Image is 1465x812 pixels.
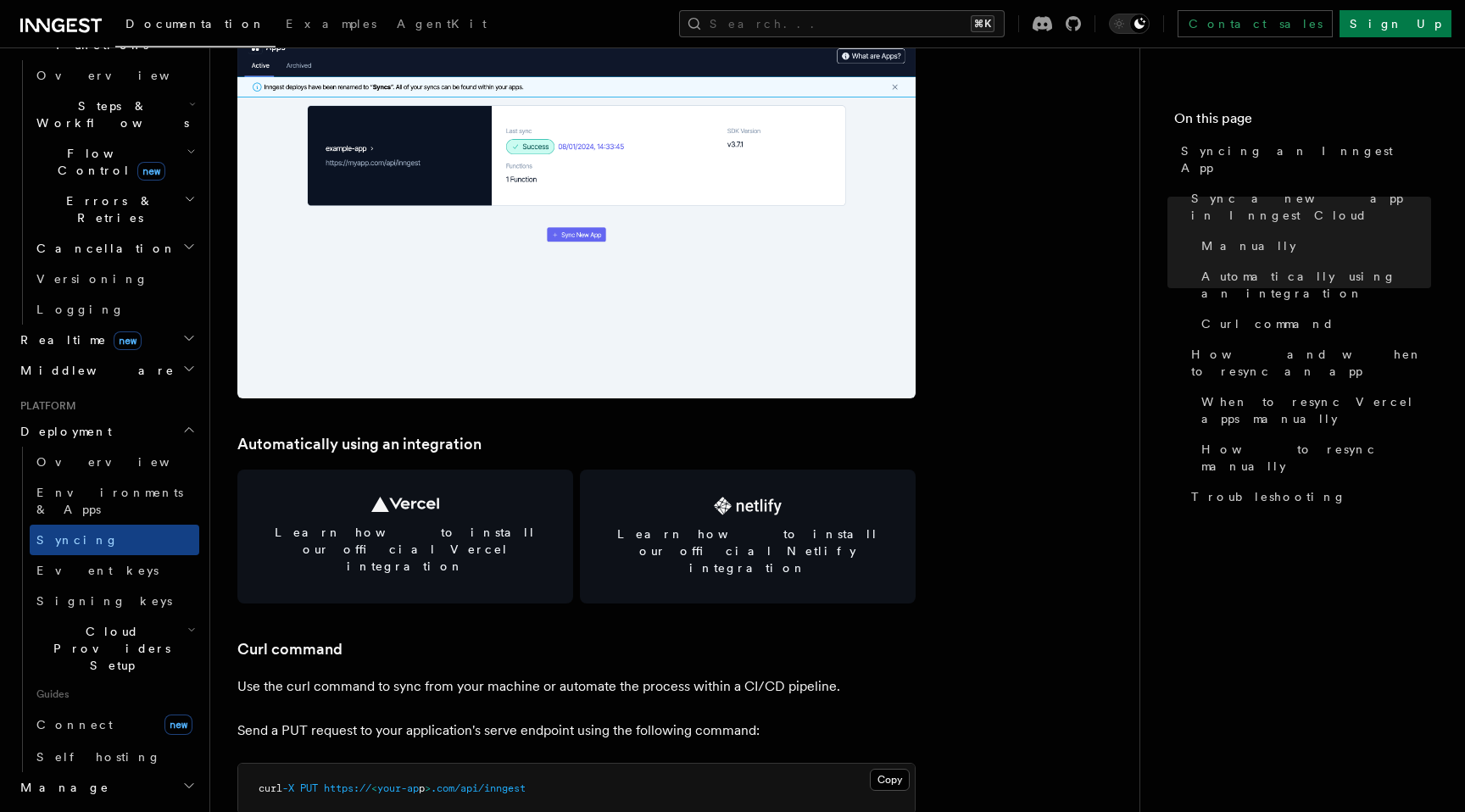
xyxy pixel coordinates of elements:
[14,779,109,796] span: Manage
[237,432,482,456] a: Automatically using an integration
[30,240,176,257] span: Cancellation
[14,772,199,803] button: Manage
[580,470,916,603] a: Learn how to install our official Netlify integration
[36,303,125,316] span: Logging
[30,233,199,264] button: Cancellation
[30,708,199,742] a: Connectnew
[1195,434,1431,481] a: How to resync manually
[30,91,199,138] button: Steps & Workflows
[14,331,142,348] span: Realtime
[36,533,119,547] span: Syncing
[30,60,199,91] a: Overview
[30,616,199,681] button: Cloud Providers Setup
[237,719,916,742] p: Send a PUT request to your application's serve endpoint using the following command:
[36,486,183,516] span: Environments & Apps
[14,423,112,440] span: Deployment
[14,416,199,447] button: Deployment
[282,782,294,794] span: -X
[237,470,573,603] a: Learn how to install our official Vercel integration
[431,782,526,794] span: .com/api/inngest
[1181,142,1431,176] span: Syncing an Inngest App
[36,564,159,577] span: Event keys
[1195,309,1431,339] a: Curl command
[30,186,199,233] button: Errors & Retries
[1201,441,1431,475] span: How to resync manually
[600,526,895,576] span: Learn how to install our official Netlify integration
[1195,387,1431,434] a: When to resync Vercel apps manually
[30,294,199,325] a: Logging
[870,769,910,791] button: Copy
[1195,231,1431,261] a: Manually
[36,594,172,608] span: Signing keys
[36,272,148,286] span: Versioning
[1191,488,1346,505] span: Troubleshooting
[397,17,487,31] span: AgentKit
[125,17,265,31] span: Documentation
[1174,136,1431,183] a: Syncing an Inngest App
[36,455,211,469] span: Overview
[286,17,376,31] span: Examples
[971,15,994,32] kbd: ⌘K
[30,586,199,616] a: Signing keys
[1184,339,1431,387] a: How and when to resync an app
[14,325,199,355] button: Realtimenew
[1191,190,1431,224] span: Sync a new app in Inngest Cloud
[36,69,211,82] span: Overview
[1201,237,1296,254] span: Manually
[30,264,199,294] a: Versioning
[14,447,199,772] div: Deployment
[1178,10,1333,37] a: Contact sales
[425,782,431,794] span: >
[679,10,1005,37] button: Search...⌘K
[14,355,199,386] button: Middleware
[30,138,199,186] button: Flow Controlnew
[36,718,113,731] span: Connect
[324,782,371,794] span: https://
[30,681,199,708] span: Guides
[237,675,916,698] p: Use the curl command to sync from your machine or automate the process within a CI/CD pipeline.
[30,742,199,772] a: Self hosting
[114,331,142,350] span: new
[30,192,184,226] span: Errors & Retries
[1201,393,1431,427] span: When to resync Vercel apps manually
[1191,346,1431,380] span: How and when to resync an app
[276,5,387,46] a: Examples
[115,5,276,47] a: Documentation
[36,750,161,764] span: Self hosting
[237,637,343,661] a: Curl command
[1340,10,1451,37] a: Sign Up
[14,399,76,413] span: Platform
[1109,14,1150,34] button: Toggle dark mode
[258,524,553,575] span: Learn how to install our official Vercel integration
[30,145,187,179] span: Flow Control
[164,715,192,735] span: new
[419,782,425,794] span: p
[30,623,187,674] span: Cloud Providers Setup
[1201,268,1431,302] span: Automatically using an integration
[137,162,165,181] span: new
[14,60,199,325] div: Inngest Functions
[30,525,199,555] a: Syncing
[1201,315,1334,332] span: Curl command
[300,782,318,794] span: PUT
[30,477,199,525] a: Environments & Apps
[30,97,189,131] span: Steps & Workflows
[377,782,419,794] span: your-ap
[30,447,199,477] a: Overview
[14,362,175,379] span: Middleware
[1184,481,1431,512] a: Troubleshooting
[1184,183,1431,231] a: Sync a new app in Inngest Cloud
[1195,261,1431,309] a: Automatically using an integration
[387,5,497,46] a: AgentKit
[30,555,199,586] a: Event keys
[371,782,377,794] span: <
[1174,108,1431,136] h4: On this page
[259,782,282,794] span: curl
